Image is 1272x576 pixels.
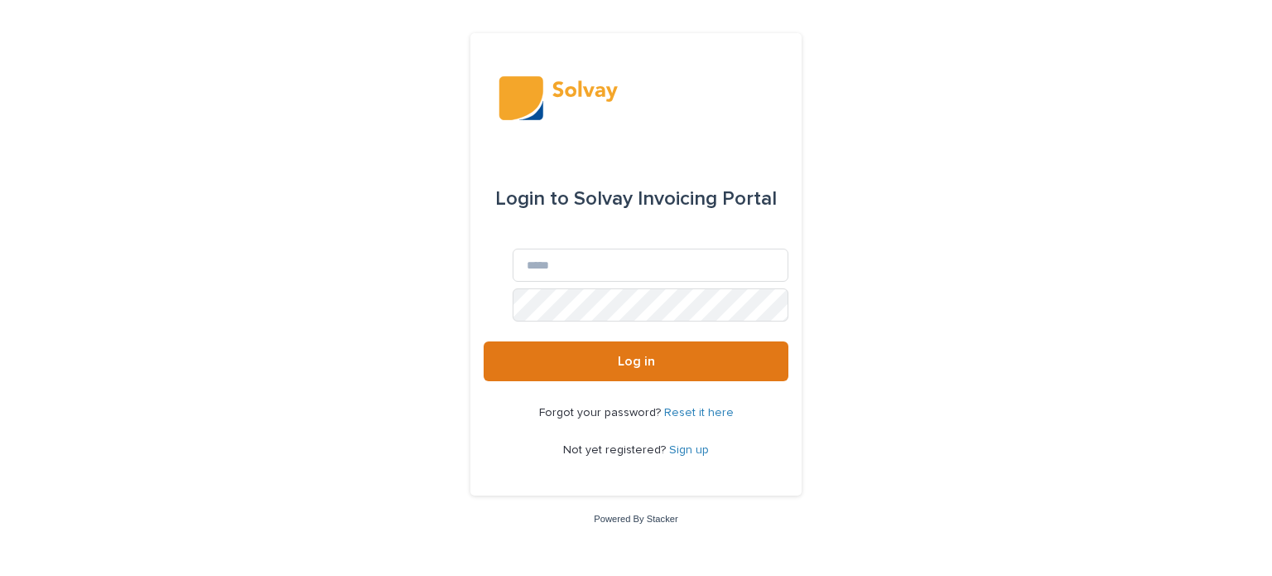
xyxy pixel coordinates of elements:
span: Not yet registered? [563,444,669,456]
span: Forgot your password? [539,407,664,419]
img: ED0IkcNQHGZZMpCVrDht [499,73,773,123]
a: Sign up [669,444,709,456]
a: Reset it here [664,407,734,419]
span: Log in [618,355,655,368]
div: Solvay Invoicing Portal [495,176,777,222]
a: Powered By Stacker [594,514,677,524]
button: Log in [484,341,788,381]
span: Login to [495,189,569,209]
